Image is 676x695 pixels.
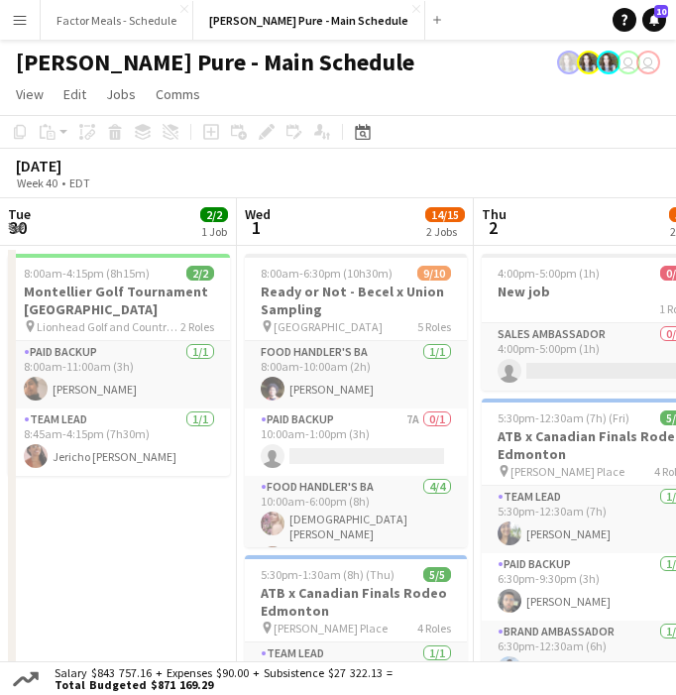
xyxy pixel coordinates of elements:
[148,81,208,107] a: Comms
[8,341,230,408] app-card-role: Paid Backup1/18:00am-11:00am (3h)[PERSON_NAME]
[37,319,180,334] span: Lionhead Golf and Country Golf
[12,175,61,190] span: Week 40
[245,283,467,318] h3: Ready or Not - Becel x Union Sampling
[69,175,90,190] div: EDT
[498,410,629,425] span: 5:30pm-12:30am (7h) (Fri)
[8,283,230,318] h3: Montellier Golf Tournament [GEOGRAPHIC_DATA]
[180,319,214,334] span: 2 Roles
[16,48,414,77] h1: [PERSON_NAME] Pure - Main Schedule
[498,266,600,281] span: 4:00pm-5:00pm (1h)
[557,51,581,74] app-user-avatar: Ashleigh Rains
[193,1,425,40] button: [PERSON_NAME] Pure - Main Schedule
[245,476,467,636] app-card-role: Food Handler's BA4/410:00am-6:00pm (8h)[DEMOGRAPHIC_DATA][PERSON_NAME]
[186,266,214,281] span: 2/2
[636,51,660,74] app-user-avatar: Tifany Scifo
[654,5,668,18] span: 10
[617,51,640,74] app-user-avatar: Tifany Scifo
[245,341,467,408] app-card-role: Food Handler's BA1/18:00am-10:00am (2h)[PERSON_NAME]
[5,216,31,239] span: 30
[8,205,31,223] span: Tue
[417,266,451,281] span: 9/10
[426,224,464,239] div: 2 Jobs
[482,205,507,223] span: Thu
[245,205,271,223] span: Wed
[43,667,396,691] div: Salary $843 757.16 + Expenses $90.00 + Subsistence $27 322.13 =
[55,679,393,691] span: Total Budgeted $871 169.29
[8,408,230,476] app-card-role: Team Lead1/18:45am-4:15pm (7h30m)Jericho [PERSON_NAME]
[201,224,227,239] div: 1 Job
[577,51,601,74] app-user-avatar: Ashleigh Rains
[24,266,150,281] span: 8:00am-4:15pm (8h15m)
[56,81,94,107] a: Edit
[423,567,451,582] span: 5/5
[642,8,666,32] a: 10
[41,1,193,40] button: Factor Meals - Schedule
[63,85,86,103] span: Edit
[274,319,383,334] span: [GEOGRAPHIC_DATA]
[8,254,230,476] app-job-card: 8:00am-4:15pm (8h15m)2/2Montellier Golf Tournament [GEOGRAPHIC_DATA] Lionhead Golf and Country Go...
[274,621,388,636] span: [PERSON_NAME] Place
[479,216,507,239] span: 2
[8,81,52,107] a: View
[425,207,465,222] span: 14/15
[106,85,136,103] span: Jobs
[245,254,467,547] app-job-card: 8:00am-6:30pm (10h30m)9/10Ready or Not - Becel x Union Sampling [GEOGRAPHIC_DATA]5 RolesFood Hand...
[156,85,200,103] span: Comms
[245,584,467,620] h3: ATB x Canadian Finals Rodeo Edmonton
[16,156,136,175] div: [DATE]
[261,266,393,281] span: 8:00am-6:30pm (10h30m)
[417,319,451,334] span: 5 Roles
[245,408,467,476] app-card-role: Paid Backup7A0/110:00am-1:00pm (3h)
[98,81,144,107] a: Jobs
[200,207,228,222] span: 2/2
[597,51,620,74] app-user-avatar: Ashleigh Rains
[16,85,44,103] span: View
[242,216,271,239] span: 1
[417,621,451,636] span: 4 Roles
[510,464,624,479] span: [PERSON_NAME] Place
[261,567,394,582] span: 5:30pm-1:30am (8h) (Thu)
